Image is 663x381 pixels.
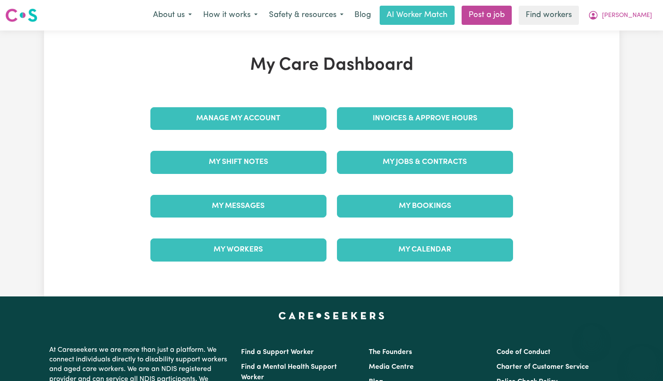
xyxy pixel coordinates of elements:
[150,195,326,218] a: My Messages
[369,349,412,356] a: The Founders
[150,151,326,173] a: My Shift Notes
[150,238,326,261] a: My Workers
[380,6,455,25] a: AI Worker Match
[337,195,513,218] a: My Bookings
[349,6,376,25] a: Blog
[462,6,512,25] a: Post a job
[241,349,314,356] a: Find a Support Worker
[263,6,349,24] button: Safety & resources
[150,107,326,130] a: Manage My Account
[241,364,337,381] a: Find a Mental Health Support Worker
[369,364,414,371] a: Media Centre
[519,6,579,25] a: Find workers
[496,349,551,356] a: Code of Conduct
[279,312,384,319] a: Careseekers home page
[5,5,37,25] a: Careseekers logo
[602,11,652,20] span: [PERSON_NAME]
[337,238,513,261] a: My Calendar
[337,151,513,173] a: My Jobs & Contracts
[583,325,600,343] iframe: Close message
[337,107,513,130] a: Invoices & Approve Hours
[496,364,589,371] a: Charter of Customer Service
[5,7,37,23] img: Careseekers logo
[197,6,263,24] button: How it works
[628,346,656,374] iframe: Button to launch messaging window
[147,6,197,24] button: About us
[145,55,518,76] h1: My Care Dashboard
[582,6,658,24] button: My Account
